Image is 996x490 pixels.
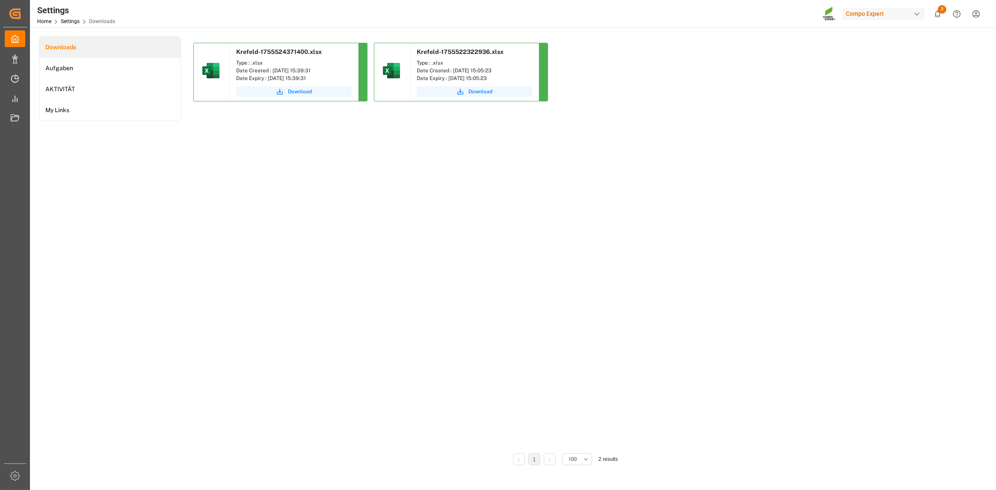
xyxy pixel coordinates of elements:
span: Download [288,88,312,95]
button: Help Center [947,4,966,24]
div: Type : .xlsx [417,59,532,67]
a: Home [37,18,51,24]
div: Date Expiry : [DATE] 15:05:23 [417,74,532,82]
a: Downloads [39,37,181,58]
span: Krefeld-1755524371400.xlsx [236,48,322,55]
a: AKTIVITÄT [39,79,181,100]
img: microsoft-excel-2019--v1.png [201,60,221,81]
span: Download [468,88,492,95]
button: Download [417,86,532,97]
li: 1 [528,453,540,465]
button: show 3 new notifications [928,4,947,24]
button: Compo Expert [842,6,928,22]
div: Type : .xlsx [236,59,352,67]
div: Compo Expert [842,8,925,20]
span: 2 results [599,456,618,462]
span: Krefeld-1755522322936.xlsx [417,48,504,55]
div: Settings [37,4,115,17]
button: Download [236,86,352,97]
div: Date Created : [DATE] 15:05:23 [417,67,532,74]
span: 3 [938,5,946,14]
span: 100 [569,455,577,463]
a: My Links [39,100,181,121]
div: Date Created : [DATE] 15:39:31 [236,67,352,74]
div: Date Expiry : [DATE] 15:39:31 [236,74,352,82]
img: microsoft-excel-2019--v1.png [381,60,402,81]
a: 1 [533,457,536,463]
img: Screenshot%202023-09-29%20at%2010.02.21.png_1712312052.png [823,6,836,21]
li: Next Page [544,453,556,465]
button: open menu [562,453,592,465]
a: Aufgaben [39,58,181,79]
li: Previous Page [513,453,525,465]
a: Settings [61,18,80,24]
